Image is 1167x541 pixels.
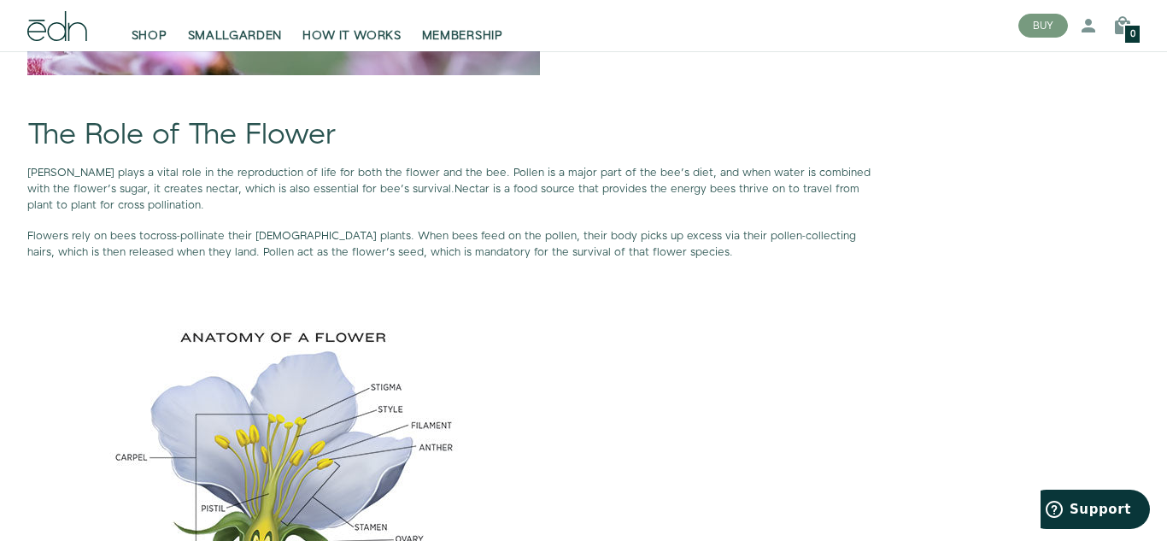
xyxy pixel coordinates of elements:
[412,7,513,44] a: MEMBERSHIP
[27,181,859,213] span: Nectar is a food source that provides the energy bees thrive on to travel from plant to plant for...
[27,120,873,151] h1: The Role of The Flower
[178,7,293,44] a: SMALLGARDEN
[188,27,283,44] span: SMALLGARDEN
[121,7,178,44] a: SHOP
[27,165,871,197] span: [PERSON_NAME] plays a vital role in the reproduction of life for both the flower and the bee. Pol...
[27,228,150,244] span: Flowers rely on bees to
[150,228,411,244] span: cross-pollinate their [DEMOGRAPHIC_DATA] plants
[292,7,411,44] a: HOW IT WORKS
[1130,30,1135,39] span: 0
[132,27,167,44] span: SHOP
[1041,490,1150,532] iframe: Opens a widget where you can find more information
[302,27,401,44] span: HOW IT WORKS
[27,228,856,260] span: . When bees feed on the pollen, their body picks up excess via their pollen-collecting hairs, whi...
[422,27,503,44] span: MEMBERSHIP
[1018,14,1068,38] button: BUY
